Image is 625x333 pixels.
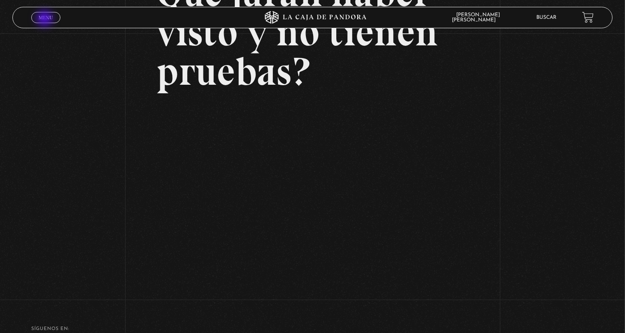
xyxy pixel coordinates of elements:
[582,12,594,23] a: View your shopping cart
[39,15,53,20] span: Menu
[536,15,556,20] a: Buscar
[31,327,594,331] h4: SÍguenos en:
[36,22,56,28] span: Cerrar
[452,12,504,23] span: [PERSON_NAME] [PERSON_NAME]
[156,104,468,279] iframe: Dailymotion video player – Que juras haber visto y no tienes pruebas (98)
